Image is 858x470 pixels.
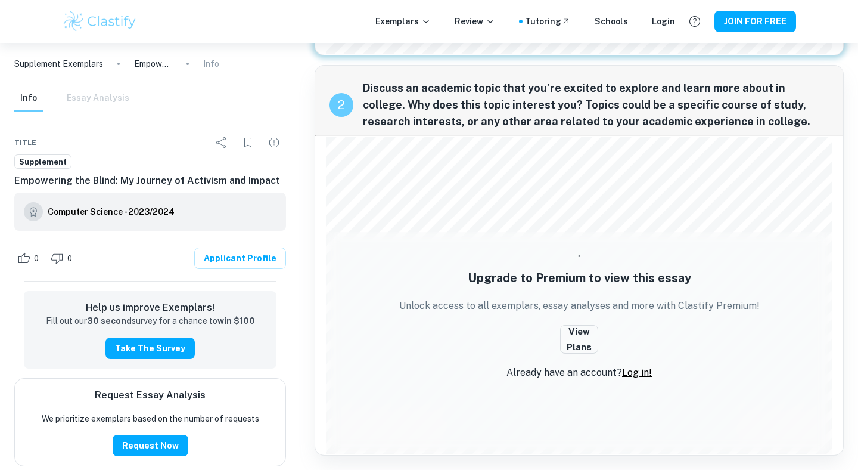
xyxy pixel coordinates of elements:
button: Take the Survey [105,338,195,359]
p: We prioritize exemplars based on the number of requests [42,412,259,425]
p: Already have an account? [506,366,652,380]
span: Supplement [15,156,71,168]
button: Help and Feedback [685,11,705,32]
a: Log in! [622,367,652,378]
button: Request Now [113,435,188,456]
button: Info [14,85,43,112]
a: Applicant Profile [194,248,286,269]
a: Schools [595,15,628,28]
button: JOIN FOR FREE [714,11,796,32]
div: recipe [329,93,353,117]
a: Tutoring [525,15,571,28]
p: Review [455,15,495,28]
strong: win $100 [217,316,255,326]
button: View Plans [560,325,598,354]
span: Title [14,137,36,148]
p: Unlock access to all exemplars, essay analyses and more with Clastify Premium! [399,299,760,313]
h6: Request Essay Analysis [95,388,206,403]
h6: Computer Science - 2023/2024 [48,205,175,218]
p: Empowering the Blind: My Journey of Activism and Impact [134,57,172,70]
span: 0 [27,253,45,265]
div: Dislike [48,249,79,268]
h5: Upgrade to Premium to view this essay [468,269,691,287]
a: Login [652,15,675,28]
p: Fill out our survey for a chance to [46,315,255,328]
a: Supplement [14,154,71,169]
span: Discuss an academic topic that you’re excited to explore and learn more about in college. Why doe... [363,80,829,130]
div: Bookmark [236,131,260,154]
div: Report issue [262,131,286,154]
strong: 30 second [87,316,132,326]
div: Share [210,131,234,154]
a: Supplement Exemplars [14,57,103,70]
a: Computer Science - 2023/2024 [48,202,175,221]
h6: Help us improve Exemplars! [33,301,267,315]
p: Exemplars [375,15,431,28]
span: 0 [61,253,79,265]
h6: Empowering the Blind: My Journey of Activism and Impact [14,174,286,188]
p: Info [203,57,219,70]
img: Clastify logo [62,10,138,33]
div: Like [14,249,45,268]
